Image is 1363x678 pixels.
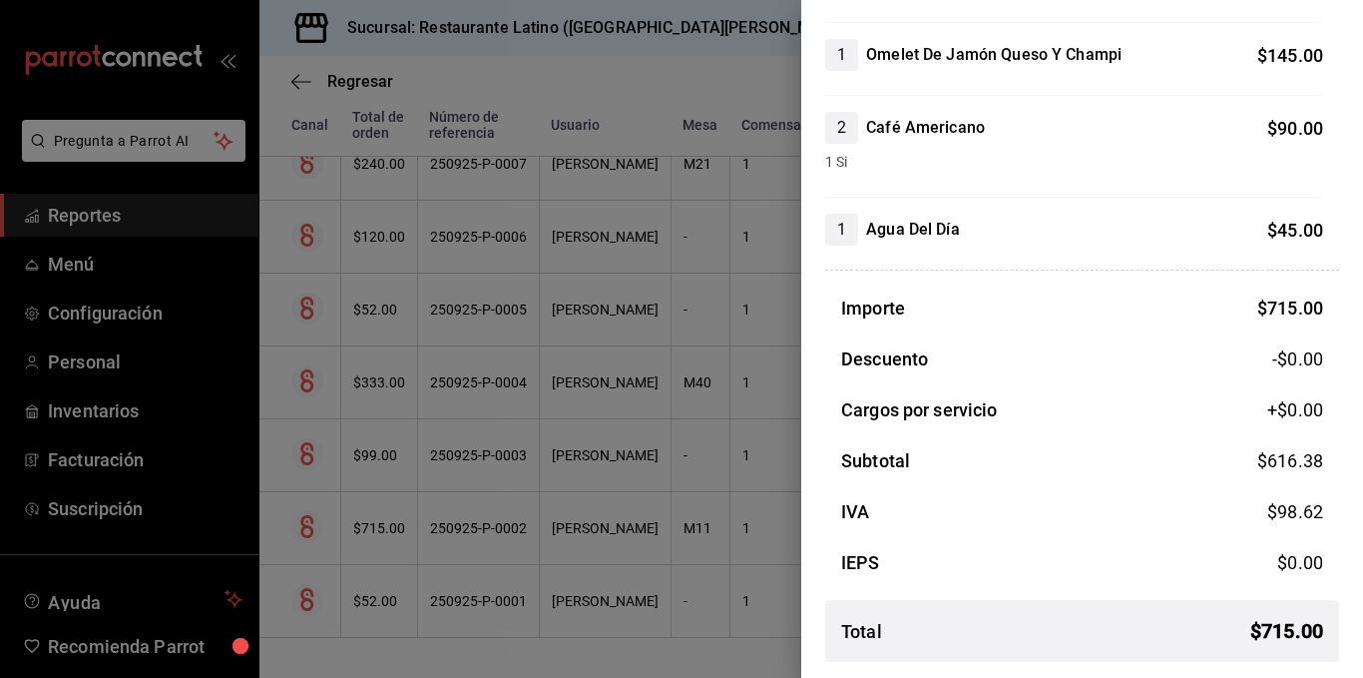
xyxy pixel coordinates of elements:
span: 1 Si [825,152,1323,173]
h3: IEPS [841,549,880,576]
h3: Importe [841,295,905,322]
h4: Omelet De Jamón Queso Y Champi [866,43,1122,67]
span: $ 90.00 [1267,118,1323,139]
span: $ 45.00 [1267,220,1323,241]
h4: Café Americano [866,116,985,140]
h3: Descuento [841,345,928,372]
span: $ 616.38 [1257,450,1323,471]
span: 1 [825,218,858,242]
h3: Cargos por servicio [841,396,998,423]
span: 1 [825,43,858,67]
h3: Subtotal [841,447,910,474]
h3: IVA [841,498,869,525]
span: +$ 0.00 [1267,396,1323,423]
span: $ 145.00 [1257,45,1323,66]
span: 2 [825,116,858,140]
span: $ 715.00 [1250,616,1323,646]
h4: Agua Del Día [866,218,960,242]
span: $ 98.62 [1267,501,1323,522]
span: $ 715.00 [1257,298,1323,319]
span: $ 0.00 [1277,552,1323,573]
span: -$0.00 [1272,345,1323,372]
h3: Total [841,618,882,645]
